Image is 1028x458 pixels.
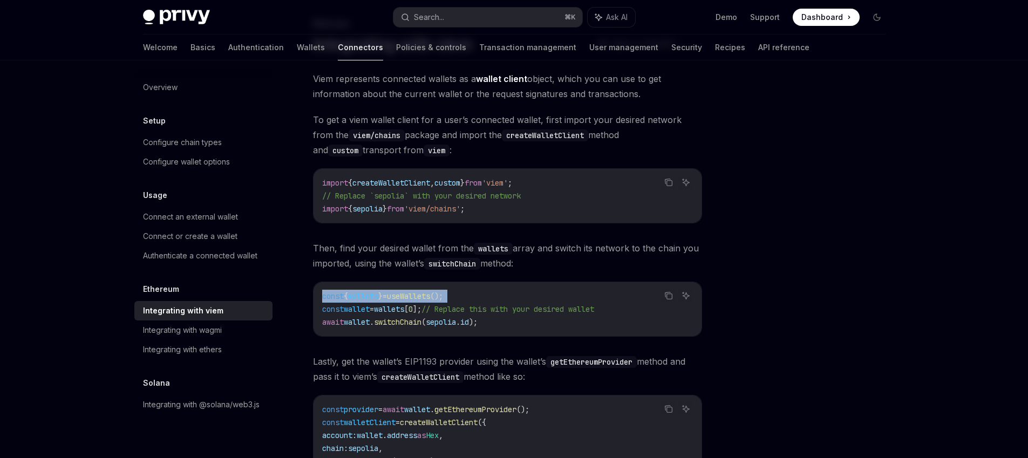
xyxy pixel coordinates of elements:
a: Policies & controls [396,35,466,60]
span: id [460,317,469,327]
span: createWalletClient [400,418,478,427]
span: 'viem' [482,178,508,188]
span: wallet [404,405,430,414]
a: Authenticate a connected wallet [134,246,273,265]
span: sepolia [426,317,456,327]
span: wallet [344,317,370,327]
span: wallets [374,304,404,314]
span: Lastly, get the wallet’s EIP1193 provider using the wallet’s method and pass it to viem’s method ... [313,354,702,384]
code: getEthereumProvider [546,356,637,368]
code: createWalletClient [377,371,464,383]
span: . [370,317,374,327]
span: // Replace this with your desired wallet [421,304,594,314]
span: ; [508,178,512,188]
span: custom [434,178,460,188]
code: viem [424,145,450,156]
a: Connect or create a wallet [134,227,273,246]
strong: wallet client [476,73,527,84]
span: // Replace `sepolia` with your desired network [322,191,521,201]
a: Integrating with viem [134,301,273,320]
span: Then, find your desired wallet from the array and switch its network to the chain you imported, u... [313,241,702,271]
a: wallet client [476,73,527,85]
div: Integrating with ethers [143,343,222,356]
span: 'viem/chains' [404,204,460,214]
span: useWallets [387,291,430,301]
span: walletClient [344,418,396,427]
span: { [344,291,348,301]
a: Integrating with @solana/web3.js [134,395,273,414]
div: Integrating with viem [143,304,223,317]
div: Connect or create a wallet [143,230,237,243]
span: { [348,204,352,214]
span: = [378,405,383,414]
span: switchChain [374,317,421,327]
span: as [417,430,426,440]
button: Toggle dark mode [868,9,886,26]
span: Ask AI [606,12,628,23]
span: ; [460,204,465,214]
span: from [465,178,482,188]
a: Transaction management [479,35,576,60]
button: Ask AI [679,175,693,189]
h5: Setup [143,114,166,127]
span: } [383,204,387,214]
button: Copy the contents from the code block [662,402,676,416]
span: const [322,405,344,414]
span: , [378,443,383,453]
a: Security [671,35,702,60]
div: Search... [414,11,444,24]
div: Connect an external wallet [143,210,238,223]
span: from [387,204,404,214]
a: Configure chain types [134,133,273,152]
h5: Solana [143,377,170,389]
span: , [439,430,443,440]
span: [ [404,304,409,314]
span: address [387,430,417,440]
code: viem/chains [349,129,405,141]
span: = [396,418,400,427]
div: Overview [143,81,178,94]
div: Integrating with @solana/web3.js [143,398,260,411]
span: provider [344,405,378,414]
button: Ask AI [679,402,693,416]
span: const [322,291,344,301]
button: Ask AI [588,8,635,27]
code: custom [328,145,363,156]
a: Basics [190,35,215,60]
a: Integrating with wagmi [134,320,273,340]
a: Recipes [715,35,745,60]
span: Viem represents connected wallets as a object, which you can use to get information about the cur... [313,71,702,101]
span: import [322,178,348,188]
a: Support [750,12,780,23]
a: Configure wallet options [134,152,273,172]
span: Hex [426,430,439,440]
span: (); [516,405,529,414]
a: Connect an external wallet [134,207,273,227]
button: Copy the contents from the code block [662,175,676,189]
span: . [430,405,434,414]
span: ( [421,317,426,327]
a: Dashboard [793,9,860,26]
span: account: [322,430,357,440]
a: Wallets [297,35,325,60]
div: Authenticate a connected wallet [143,249,257,262]
h5: Usage [143,189,167,202]
span: . [456,317,460,327]
span: wallet [357,430,383,440]
span: wallets [348,291,378,301]
span: await [322,317,344,327]
a: Demo [716,12,737,23]
span: Dashboard [801,12,843,23]
span: ]; [413,304,421,314]
span: const [322,304,344,314]
span: } [378,291,383,301]
span: { [348,178,352,188]
a: Connectors [338,35,383,60]
span: = [370,304,374,314]
span: } [460,178,465,188]
code: switchChain [424,258,480,270]
code: createWalletClient [502,129,588,141]
button: Search...⌘K [393,8,582,27]
span: createWalletClient [352,178,430,188]
div: Configure wallet options [143,155,230,168]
